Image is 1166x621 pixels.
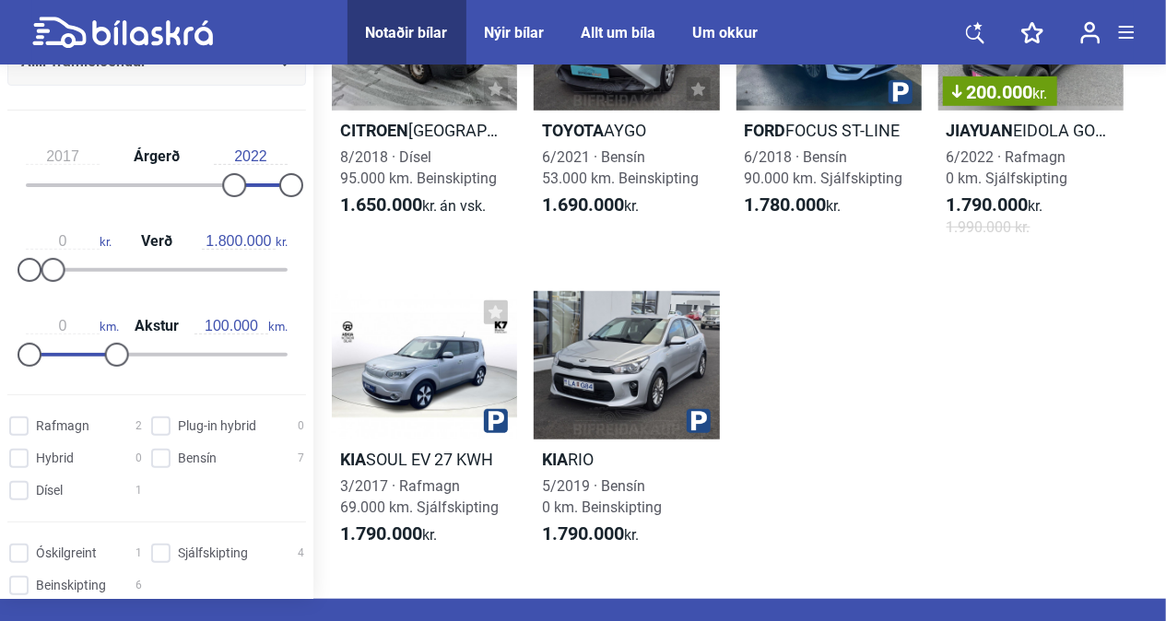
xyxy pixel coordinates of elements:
[36,449,74,468] span: Hybrid
[36,544,97,563] span: Óskilgreint
[135,544,142,563] span: 1
[938,120,1124,141] h2: EIDOLA GOLFBÍLL
[129,149,184,164] span: Árgerð
[332,449,517,470] h2: SOUL EV 27 KWH
[332,120,517,141] h2: [GEOGRAPHIC_DATA]
[745,194,842,217] span: kr.
[693,24,759,41] a: Um okkur
[340,148,497,187] span: 8/2018 · Dísel 95.000 km. Beinskipting
[687,409,711,433] img: parking.png
[736,120,922,141] h2: FOCUS ST-LINE
[947,121,1014,140] b: JIAYUAN
[26,318,119,334] span: km.
[542,477,662,516] span: 5/2019 · Bensín 0 km. Beinskipting
[534,449,719,470] h2: RIO
[542,121,604,140] b: Toyota
[130,319,183,334] span: Akstur
[542,450,568,469] b: Kia
[542,523,639,545] span: kr.
[947,217,1031,238] span: 1.990.000 kr.
[135,416,142,436] span: 2
[26,233,112,250] span: kr.
[366,24,448,41] a: Notaðir bílar
[745,148,903,187] span: 6/2018 · Bensín 90.000 km. Sjálfskipting
[36,481,63,500] span: Dísel
[135,449,142,468] span: 0
[889,80,913,104] img: parking.png
[178,544,248,563] span: Sjálfskipting
[340,194,486,217] span: kr.
[135,481,142,500] span: 1
[340,522,422,545] b: 1.790.000
[745,193,827,216] b: 1.780.000
[542,193,624,216] b: 1.690.000
[947,194,1043,217] span: kr.
[178,449,217,468] span: Bensín
[340,121,408,140] b: Citroen
[745,121,786,140] b: Ford
[534,291,719,562] a: KiaRIO5/2019 · Bensín0 km. Beinskipting1.790.000kr.
[340,450,366,469] b: Kia
[298,416,304,436] span: 0
[178,416,256,436] span: Plug-in hybrid
[542,194,639,217] span: kr.
[136,234,177,249] span: Verð
[36,576,106,595] span: Beinskipting
[194,318,288,334] span: km.
[202,233,288,250] span: kr.
[340,477,499,516] span: 3/2017 · Rafmagn 69.000 km. Sjálfskipting
[298,449,304,468] span: 7
[135,576,142,595] span: 6
[298,544,304,563] span: 4
[1033,85,1048,102] span: kr.
[340,193,422,216] b: 1.650.000
[534,120,719,141] h2: AYGO
[542,522,624,545] b: 1.790.000
[340,523,437,545] span: kr.
[947,193,1029,216] b: 1.790.000
[582,24,656,41] a: Allt um bíla
[952,83,1048,101] span: 200.000
[484,409,508,433] img: parking.png
[36,416,89,436] span: Rafmagn
[542,148,699,187] span: 6/2021 · Bensín 53.000 km. Beinskipting
[1080,21,1101,44] img: user-login.svg
[485,24,545,41] a: Nýir bílar
[947,148,1068,187] span: 6/2022 · Rafmagn 0 km. Sjálfskipting
[332,291,517,562] a: KiaSOUL EV 27 KWH3/2017 · Rafmagn69.000 km. Sjálfskipting1.790.000kr.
